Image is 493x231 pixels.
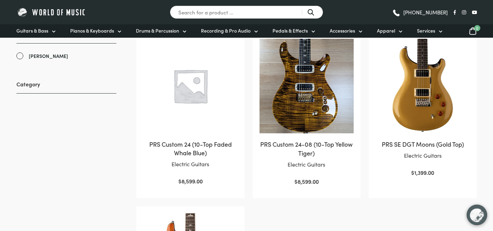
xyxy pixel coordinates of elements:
[376,39,470,177] a: PRS SE DGT Moons (Gold Top)Electric Guitars $1,399.00
[178,177,203,185] bdi: 8,599.00
[16,7,87,17] img: World of Music
[411,169,414,176] span: $
[170,5,323,19] input: Search for a product ...
[16,80,116,94] h3: Category
[260,39,354,186] a: PRS Custom 24-08 (10-Top Yellow Tiger)Electric Guitars $8,599.00
[376,140,470,148] h2: PRS SE DGT Moons (Gold Top)
[16,52,116,60] a: [PERSON_NAME]
[260,140,354,157] h2: PRS Custom 24-08 (10-Top Yellow Tiger)
[136,27,179,34] span: Drums & Percussion
[462,200,493,231] iframe: Chat with our support team
[330,27,355,34] span: Accessories
[16,27,48,34] span: Guitars & Bass
[70,27,114,34] span: Pianos & Keyboards
[143,39,237,186] a: PRS Custom 24 (10-Top Faded Whale Blue)Electric Guitars $8,599.00
[143,39,237,133] img: Placeholder
[474,25,480,31] span: 0
[403,10,448,15] span: [PHONE_NUMBER]
[143,160,237,169] p: Electric Guitars
[143,140,237,157] h2: PRS Custom 24 (10-Top Faded Whale Blue)
[411,169,434,176] bdi: 1,399.00
[294,178,298,185] span: $
[376,39,470,133] img: Paul Reed Smith SE DGT Gold Top Electric Guitar Front
[376,151,470,160] p: Electric Guitars
[201,27,251,34] span: Recording & Pro Audio
[260,160,354,169] p: Electric Guitars
[377,27,395,34] span: Apparel
[29,52,68,60] span: [PERSON_NAME]
[392,7,448,17] a: [PHONE_NUMBER]
[16,30,116,60] div: Brand
[417,27,435,34] span: Services
[260,39,354,133] img: PRS Custom 24 Tiger Burst
[294,178,319,185] bdi: 8,599.00
[178,177,181,185] span: $
[273,27,308,34] span: Pedals & Effects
